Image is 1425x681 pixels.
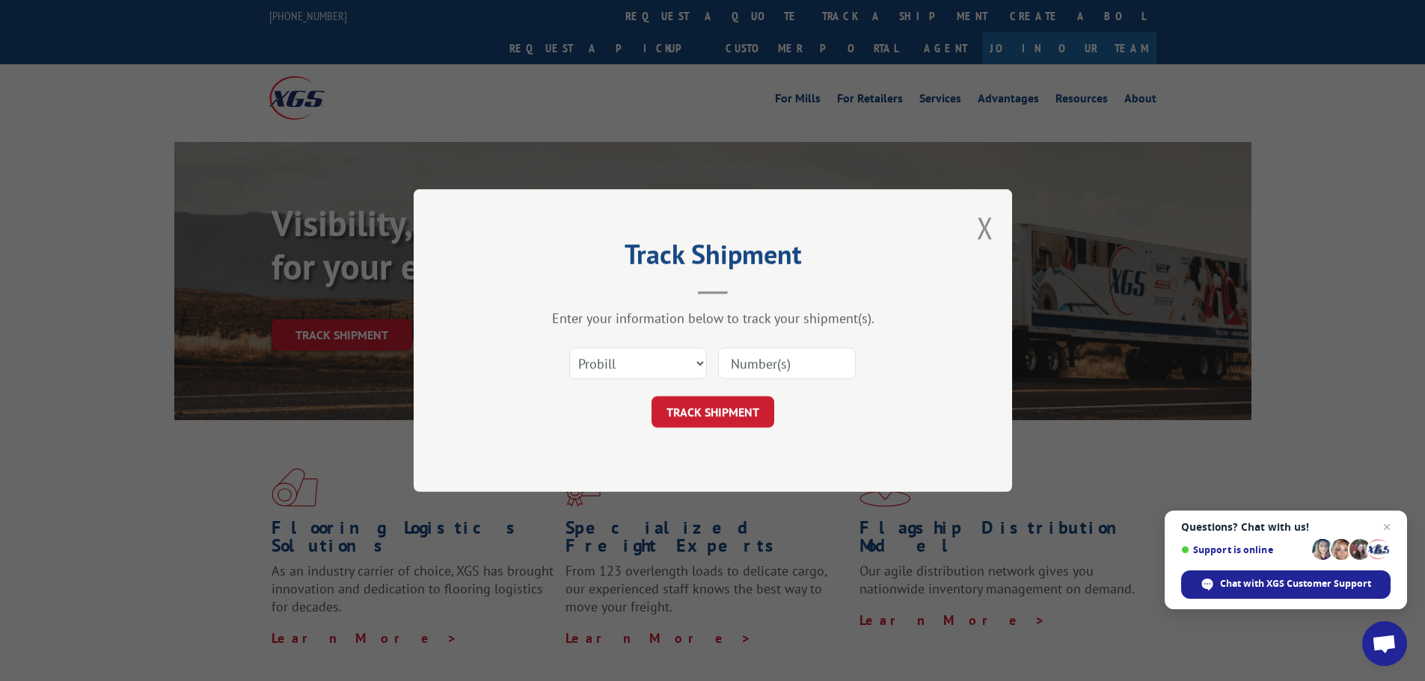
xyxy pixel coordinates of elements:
div: Chat with XGS Customer Support [1181,570,1391,599]
span: Chat with XGS Customer Support [1220,577,1371,591]
div: Enter your information below to track your shipment(s). [488,309,937,327]
button: Close modal [977,208,993,247]
span: Questions? Chat with us! [1181,521,1391,533]
input: Number(s) [718,348,856,379]
button: TRACK SHIPMENT [652,396,774,428]
div: Open chat [1362,621,1407,666]
h2: Track Shipment [488,244,937,272]
span: Support is online [1181,544,1307,555]
span: Close chat [1378,518,1396,536]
